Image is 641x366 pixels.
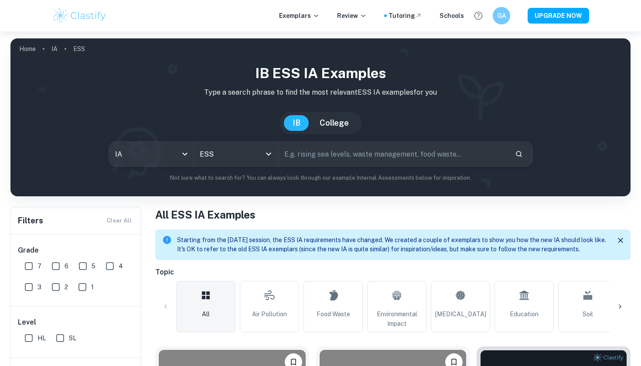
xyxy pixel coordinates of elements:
[19,43,36,55] a: Home
[18,245,135,256] h6: Grade
[18,317,135,328] h6: Level
[52,7,107,24] img: Clastify logo
[65,261,68,271] span: 6
[337,11,367,21] p: Review
[528,8,589,24] button: UPGRADE NOW
[511,147,526,161] button: Search
[614,234,627,247] button: Close
[65,282,68,292] span: 2
[284,115,309,131] button: IB
[279,11,320,21] p: Exemplars
[18,215,43,227] h6: Filters
[317,309,350,319] span: Food Waste
[119,261,123,271] span: 4
[202,309,210,319] span: All
[510,309,539,319] span: Education
[371,309,423,328] span: Environmental Impact
[471,8,486,23] button: Help and Feedback
[389,11,422,21] a: Tutoring
[155,207,631,222] h1: All ESS IA Examples
[38,261,41,271] span: 7
[263,148,275,160] button: Open
[91,282,94,292] span: 1
[497,11,507,21] h6: GA
[177,236,607,254] p: Starting from the [DATE] session, the ESS IA requirements have changed. We created a couple of ex...
[440,11,464,21] a: Schools
[17,63,624,84] h1: IB ESS IA examples
[73,44,85,54] p: ESS
[493,7,510,24] button: GA
[51,43,58,55] a: IA
[109,142,193,166] div: IA
[252,309,287,319] span: Air Pollution
[278,142,508,166] input: E.g. rising sea levels, waste management, food waste...
[435,309,486,319] span: [MEDICAL_DATA]
[17,87,624,98] p: Type a search phrase to find the most relevant ESS IA examples for you
[69,333,76,343] span: SL
[10,38,631,196] img: profile cover
[155,267,631,277] h6: Topic
[311,115,358,131] button: College
[583,309,593,319] span: Soil
[92,261,95,271] span: 5
[38,333,46,343] span: HL
[38,282,41,292] span: 3
[17,174,624,182] p: Not sure what to search for? You can always look through our example Internal Assessments below f...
